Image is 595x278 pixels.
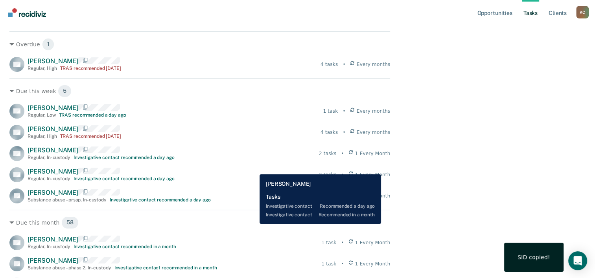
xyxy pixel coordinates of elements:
[114,265,217,271] div: Investigative contact recommended in a month
[357,108,391,115] span: Every months
[321,61,338,68] div: 4 tasks
[355,260,391,267] span: 1 Every Month
[319,150,336,157] div: 2 tasks
[341,171,344,178] div: •
[28,168,78,175] span: [PERSON_NAME]
[28,236,78,243] span: [PERSON_NAME]
[28,146,78,154] span: [PERSON_NAME]
[74,244,176,249] div: Investigative contact recommended in a month
[28,134,57,139] div: Regular , High
[319,171,336,178] div: 2 tasks
[8,8,46,17] img: Recidiviz
[28,66,57,71] div: Regular , High
[28,155,70,160] div: Regular , In-custody
[343,61,345,68] div: •
[60,66,121,71] div: TRAS recommended [DATE]
[28,104,78,112] span: [PERSON_NAME]
[576,6,589,18] button: Profile dropdown button
[58,85,72,97] span: 5
[357,129,391,136] span: Every months
[60,134,121,139] div: TRAS recommended [DATE]
[321,129,338,136] div: 4 tasks
[28,125,78,133] span: [PERSON_NAME]
[28,257,78,264] span: [PERSON_NAME]
[341,150,344,157] div: •
[343,108,345,115] div: •
[28,176,70,181] div: Regular , In-custody
[321,239,336,246] div: 1 task
[28,57,78,65] span: [PERSON_NAME]
[321,260,336,267] div: 1 task
[59,112,126,118] div: TRAS recommended a day ago
[355,150,391,157] span: 1 Every Month
[576,6,589,18] div: K C
[357,61,391,68] span: Every months
[9,85,390,97] div: Due this week 5
[341,260,344,267] div: •
[42,38,55,51] span: 1
[74,176,175,181] div: Investigative contact recommended a day ago
[9,38,390,51] div: Overdue 1
[341,192,344,199] div: •
[355,192,391,199] span: 1 Every Month
[28,189,78,196] span: [PERSON_NAME]
[568,251,587,270] div: Open Intercom Messenger
[9,216,390,229] div: Due this month 58
[355,171,391,178] span: 1 Every Month
[518,254,550,261] div: SID copied!
[28,265,111,271] div: Substance abuse - phase 2 , In-custody
[319,192,336,199] div: 2 tasks
[28,112,56,118] div: Regular , Low
[341,239,344,246] div: •
[28,197,107,203] div: Substance abuse - prsap , In-custody
[355,239,391,246] span: 1 Every Month
[110,197,211,203] div: Investigative contact recommended a day ago
[323,108,338,115] div: 1 task
[61,216,79,229] span: 58
[343,129,345,136] div: •
[74,155,175,160] div: Investigative contact recommended a day ago
[28,244,70,249] div: Regular , In-custody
